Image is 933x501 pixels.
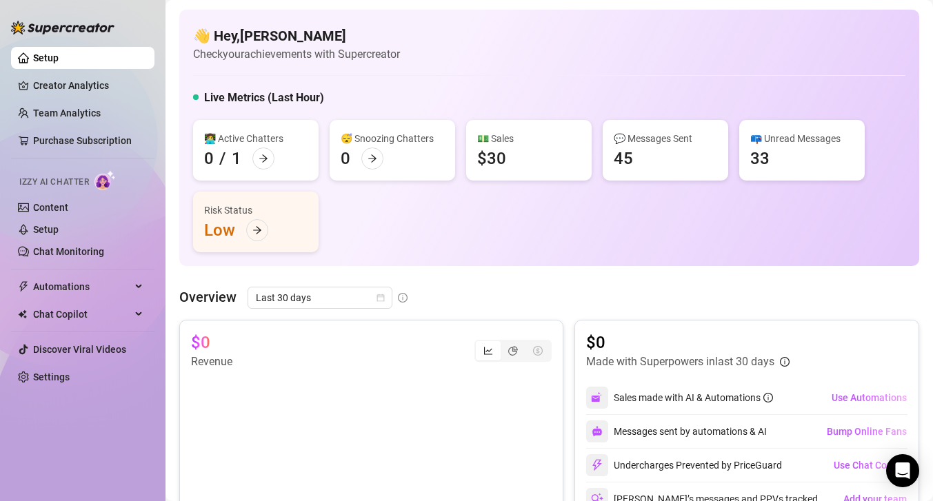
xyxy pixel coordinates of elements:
div: segmented control [474,340,552,362]
button: Use Chat Copilot [833,454,907,476]
div: 0 [341,147,350,170]
div: Undercharges Prevented by PriceGuard [586,454,782,476]
span: info-circle [763,393,773,402]
img: svg%3e [592,426,603,437]
span: Automations [33,276,131,298]
span: arrow-right [259,154,268,163]
div: $30 [477,147,506,170]
article: Overview [179,287,237,307]
article: Revenue [191,354,232,370]
div: 📪 Unread Messages [750,131,854,146]
a: Creator Analytics [33,74,143,96]
span: Bump Online Fans [827,426,907,437]
span: line-chart [483,346,493,356]
div: 💬 Messages Sent [614,131,717,146]
span: pie-chart [508,346,518,356]
a: Settings [33,371,70,382]
span: Last 30 days [256,287,384,308]
div: 0 [204,147,214,170]
h4: 👋 Hey, [PERSON_NAME] [193,26,400,45]
div: 👩‍💻 Active Chatters [204,131,308,146]
div: Messages sent by automations & AI [586,420,767,442]
span: info-circle [780,357,790,367]
article: Made with Superpowers in last 30 days [586,354,774,370]
button: Use Automations [831,387,907,409]
span: info-circle [398,293,408,303]
button: Bump Online Fans [826,420,907,442]
span: dollar-circle [533,346,543,356]
div: Risk Status [204,203,308,218]
a: Content [33,202,68,213]
a: Chat Monitoring [33,246,104,257]
span: arrow-right [368,154,377,163]
span: Use Automations [832,392,907,403]
img: AI Chatter [94,170,116,190]
img: svg%3e [591,391,603,404]
div: 😴 Snoozing Chatters [341,131,444,146]
a: Setup [33,224,59,235]
span: arrow-right [252,225,262,235]
img: Chat Copilot [18,309,27,319]
span: thunderbolt [18,281,29,292]
img: svg%3e [591,459,603,471]
div: Open Intercom Messenger [886,454,919,487]
div: 33 [750,147,770,170]
img: logo-BBDzfeDw.svg [11,21,114,34]
a: Purchase Subscription [33,135,132,146]
article: $0 [586,331,790,354]
a: Team Analytics [33,108,101,119]
span: Chat Copilot [33,303,131,325]
h5: Live Metrics (Last Hour) [204,90,324,106]
article: $0 [191,331,210,354]
span: Izzy AI Chatter [19,176,89,189]
div: 1 [232,147,241,170]
a: Discover Viral Videos [33,344,126,355]
span: Use Chat Copilot [834,460,907,471]
article: Check your achievements with Supercreator [193,45,400,63]
span: calendar [377,294,385,302]
div: Sales made with AI & Automations [614,390,773,405]
a: Setup [33,52,59,63]
div: 45 [614,147,633,170]
div: 💵 Sales [477,131,581,146]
